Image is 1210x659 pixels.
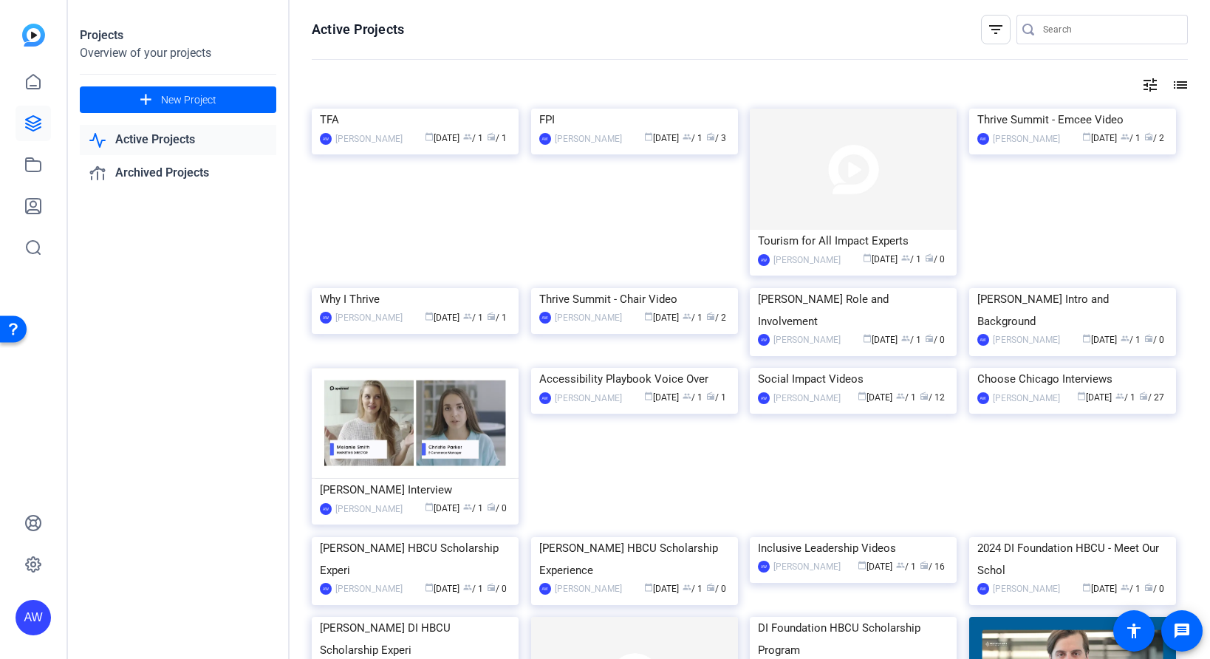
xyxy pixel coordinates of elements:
span: calendar_today [425,132,434,141]
span: / 0 [1144,584,1164,594]
span: calendar_today [858,561,867,570]
div: Why I Thrive [320,288,510,310]
div: AW [539,583,551,595]
div: TFA [320,109,510,131]
mat-icon: add [137,91,155,109]
span: [DATE] [425,133,459,143]
span: / 1 [683,133,703,143]
span: radio [1144,583,1153,592]
span: / 0 [487,503,507,513]
span: / 2 [706,313,726,323]
div: Tourism for All Impact Experts [758,230,948,252]
div: [PERSON_NAME] [993,391,1060,406]
div: AW [977,392,989,404]
span: radio [487,132,496,141]
span: / 1 [706,392,726,403]
div: [PERSON_NAME] [993,581,1060,596]
div: Choose Chicago Interviews [977,368,1168,390]
div: [PERSON_NAME] [993,332,1060,347]
div: AW [539,312,551,324]
span: group [1121,583,1129,592]
span: / 1 [1121,584,1141,594]
span: / 1 [463,503,483,513]
div: Accessibility Playbook Voice Over [539,368,730,390]
span: calendar_today [1082,334,1091,343]
img: blue-gradient.svg [22,24,45,47]
span: [DATE] [425,584,459,594]
span: group [683,132,691,141]
div: [PERSON_NAME] [773,391,841,406]
mat-icon: message [1173,622,1191,640]
div: AW [977,334,989,346]
span: / 16 [920,561,945,572]
div: AW [320,503,332,515]
div: AW [320,133,332,145]
div: 2024 DI Foundation HBCU - Meet Our Schol [977,537,1168,581]
span: radio [920,392,929,400]
div: [PERSON_NAME] [335,132,403,146]
span: / 0 [487,584,507,594]
span: / 1 [683,313,703,323]
div: AW [758,561,770,573]
div: [PERSON_NAME] HBCU Scholarship Experi [320,537,510,581]
div: Projects [80,27,276,44]
span: calendar_today [644,132,653,141]
div: Overview of your projects [80,44,276,62]
span: group [1121,132,1129,141]
span: [DATE] [644,584,679,594]
div: [PERSON_NAME] Role and Involvement [758,288,948,332]
span: [DATE] [863,335,898,345]
span: calendar_today [644,392,653,400]
mat-icon: tune [1141,76,1159,94]
span: group [463,583,472,592]
span: [DATE] [863,254,898,264]
div: AW [758,334,770,346]
span: / 1 [683,584,703,594]
div: [PERSON_NAME] [773,559,841,574]
input: Search [1043,21,1176,38]
span: group [896,561,905,570]
span: radio [706,312,715,321]
span: / 1 [487,133,507,143]
div: AW [758,254,770,266]
div: [PERSON_NAME] [335,310,403,325]
div: FPI [539,109,730,131]
span: [DATE] [644,133,679,143]
span: / 0 [706,584,726,594]
div: AW [539,392,551,404]
div: [PERSON_NAME] [335,502,403,516]
span: / 1 [463,133,483,143]
div: AW [977,133,989,145]
span: / 3 [706,133,726,143]
span: radio [920,561,929,570]
span: / 1 [1115,392,1135,403]
button: New Project [80,86,276,113]
span: radio [925,253,934,262]
span: New Project [161,92,216,108]
div: Inclusive Leadership Videos [758,537,948,559]
span: / 1 [896,392,916,403]
div: [PERSON_NAME] [555,391,622,406]
span: radio [706,583,715,592]
span: radio [487,502,496,511]
span: radio [487,312,496,321]
div: [PERSON_NAME] [555,132,622,146]
span: calendar_today [863,253,872,262]
span: / 12 [920,392,945,403]
span: calendar_today [425,583,434,592]
span: calendar_today [1077,392,1086,400]
span: group [901,334,910,343]
div: AW [977,583,989,595]
span: group [683,392,691,400]
span: calendar_today [644,583,653,592]
span: calendar_today [425,502,434,511]
div: [PERSON_NAME] [773,332,841,347]
div: AW [758,392,770,404]
div: [PERSON_NAME] [555,581,622,596]
span: radio [925,334,934,343]
span: [DATE] [1082,584,1117,594]
span: calendar_today [644,312,653,321]
span: calendar_today [863,334,872,343]
a: Archived Projects [80,158,276,188]
span: / 1 [1121,133,1141,143]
